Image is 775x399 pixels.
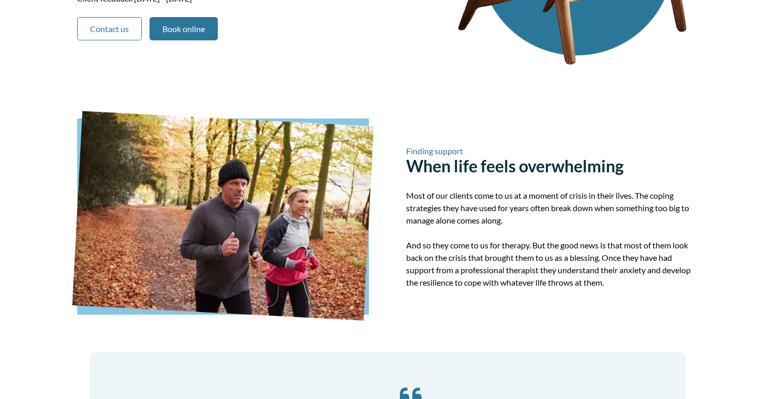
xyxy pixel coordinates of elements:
[77,17,142,40] a: Contact us
[406,189,698,227] p: Most of our clients come to us at a moment of crisis in their lives. The coping strategies they h...
[406,146,698,156] span: Finding support
[150,17,218,40] a: Book online
[406,146,698,176] h2: When life feels overwhelming
[72,111,374,320] img: Man running
[406,239,698,289] p: And so they come to us for therapy. But the good news is that most of them look back on the crisi...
